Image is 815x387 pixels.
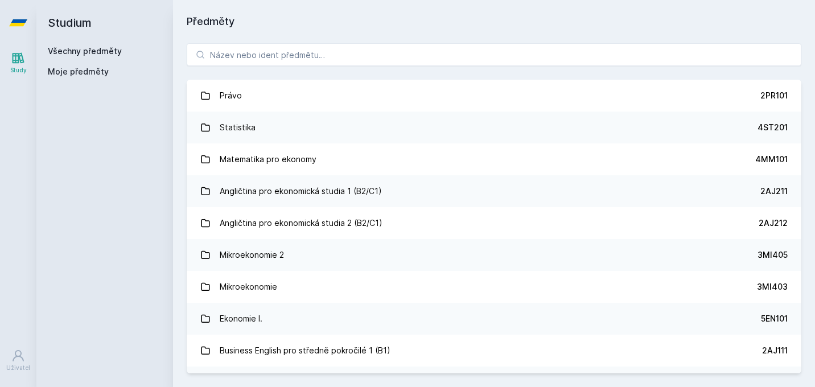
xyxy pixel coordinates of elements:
[761,313,788,324] div: 5EN101
[187,143,801,175] a: Matematika pro ekonomy 4MM101
[220,307,262,330] div: Ekonomie I.
[220,275,277,298] div: Mikroekonomie
[187,335,801,367] a: Business English pro středně pokročilé 1 (B1) 2AJ111
[2,343,34,378] a: Uživatel
[762,345,788,356] div: 2AJ111
[755,154,788,165] div: 4MM101
[187,14,801,30] h1: Předměty
[48,66,109,77] span: Moje předměty
[187,303,801,335] a: Ekonomie I. 5EN101
[187,80,801,112] a: Právo 2PR101
[187,207,801,239] a: Angličtina pro ekonomická studia 2 (B2/C1) 2AJ212
[760,90,788,101] div: 2PR101
[2,46,34,80] a: Study
[187,271,801,303] a: Mikroekonomie 3MI403
[220,244,284,266] div: Mikroekonomie 2
[220,116,256,139] div: Statistika
[10,66,27,75] div: Study
[220,339,390,362] div: Business English pro středně pokročilé 1 (B1)
[220,212,382,234] div: Angličtina pro ekonomická studia 2 (B2/C1)
[6,364,30,372] div: Uživatel
[758,249,788,261] div: 3MI405
[757,281,788,293] div: 3MI403
[187,43,801,66] input: Název nebo ident předmětu…
[758,122,788,133] div: 4ST201
[759,217,788,229] div: 2AJ212
[48,46,122,56] a: Všechny předměty
[187,112,801,143] a: Statistika 4ST201
[187,239,801,271] a: Mikroekonomie 2 3MI405
[220,180,382,203] div: Angličtina pro ekonomická studia 1 (B2/C1)
[760,186,788,197] div: 2AJ211
[187,175,801,207] a: Angličtina pro ekonomická studia 1 (B2/C1) 2AJ211
[220,84,242,107] div: Právo
[220,148,316,171] div: Matematika pro ekonomy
